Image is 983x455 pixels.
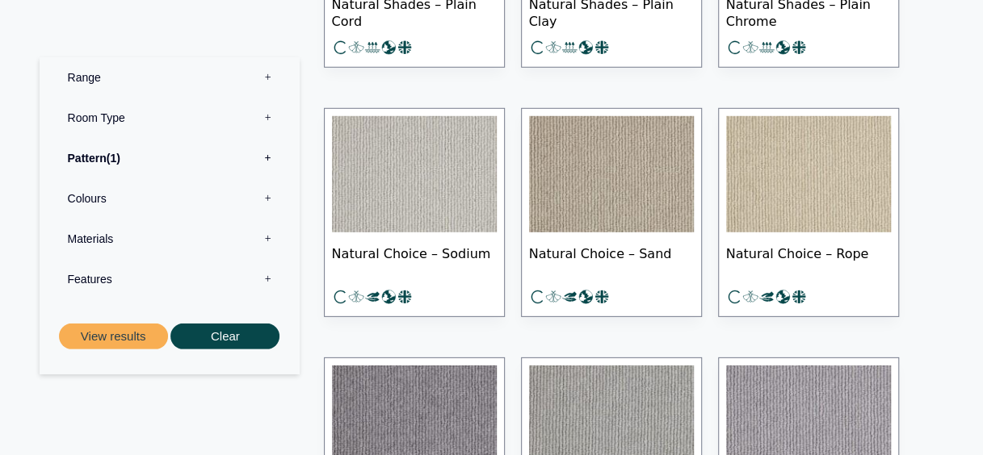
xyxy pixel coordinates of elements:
[324,108,505,317] a: Natural Choice – Sodium
[107,151,120,164] span: 1
[52,258,288,298] label: Features
[52,218,288,258] label: Materials
[332,232,497,289] span: Natural Choice – Sodium
[521,108,702,317] a: Natural Choice – Sand
[52,137,288,177] label: Pattern
[52,177,288,218] label: Colours
[52,56,288,97] label: Range
[529,232,694,289] span: Natural Choice – Sand
[59,323,168,349] button: View results
[718,108,899,317] a: Natural Choice – Rope
[170,323,279,349] button: Clear
[52,97,288,137] label: Room Type
[726,232,891,289] span: Natural Choice – Rope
